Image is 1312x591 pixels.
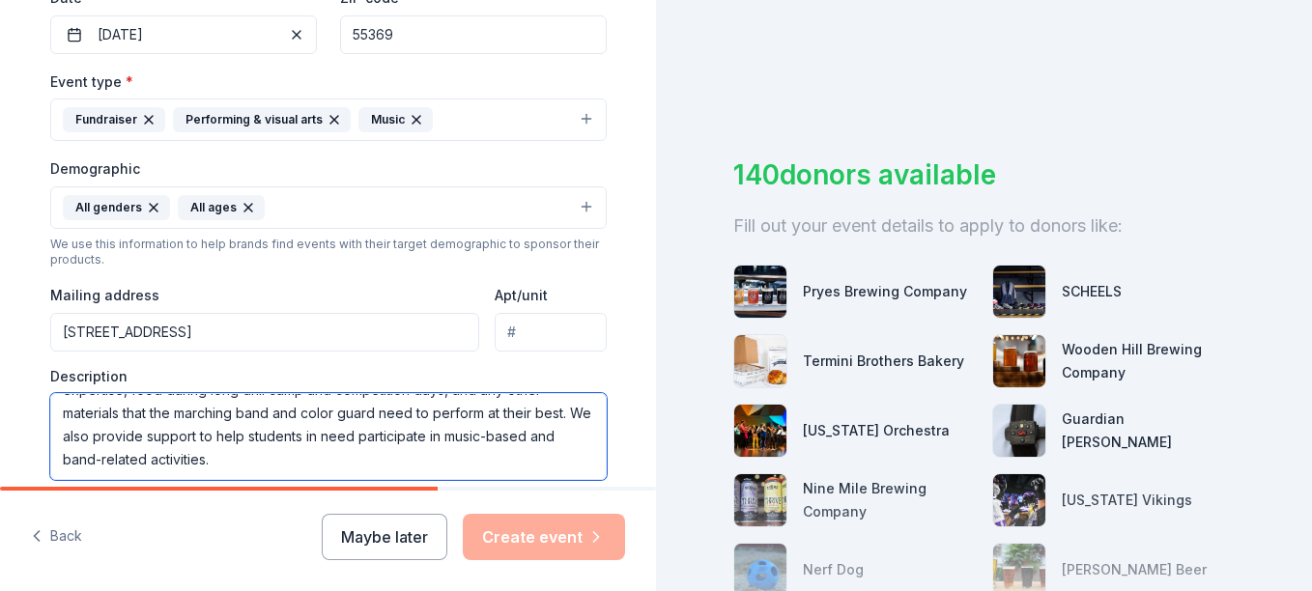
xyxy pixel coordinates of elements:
label: Event type [50,72,133,92]
label: Mailing address [50,286,159,305]
div: Music [358,107,433,132]
div: Wooden Hill Brewing Company [1062,338,1236,384]
div: Performing & visual arts [173,107,351,132]
button: All gendersAll ages [50,186,607,229]
input: Enter a US address [50,313,480,352]
div: Termini Brothers Bakery [803,350,964,373]
img: photo for Termini Brothers Bakery [734,335,786,387]
div: All ages [178,195,265,220]
label: Apt/unit [495,286,548,305]
button: Maybe later [322,514,447,560]
label: Description [50,367,128,386]
img: photo for Minnesota Orchestra [734,405,786,457]
div: Guardian [PERSON_NAME] [1062,408,1236,454]
button: Back [31,517,82,557]
label: Demographic [50,159,140,179]
div: SCHEELS [1062,280,1122,303]
div: We use this information to help brands find events with their target demographic to sponsor their... [50,237,607,267]
div: 140 donors available [733,155,1235,195]
button: FundraiserPerforming & visual artsMusic [50,98,607,141]
input: 12345 (U.S. only) [340,15,607,54]
img: photo for Guardian Angel Device [993,405,1045,457]
div: Fill out your event details to apply to donors like: [733,211,1235,241]
button: [DATE] [50,15,317,54]
img: photo for SCHEELS [993,266,1045,318]
img: photo for Pryes Brewing Company [734,266,786,318]
img: photo for Wooden Hill Brewing Company [993,335,1045,387]
div: Pryes Brewing Company [803,280,967,303]
div: All genders [63,195,170,220]
div: Fundraiser [63,107,165,132]
input: # [495,313,606,352]
div: [US_STATE] Orchestra [803,419,950,442]
textarea: The Osseo Senior High Indoor Marching Band Concert is our major fundraiser for the year. We have ... [50,393,607,480]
